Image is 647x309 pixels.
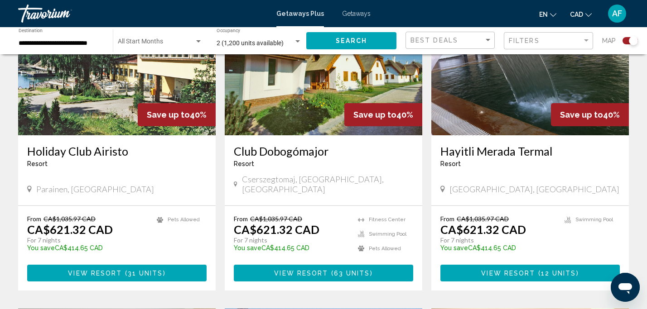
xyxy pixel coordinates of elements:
[242,174,413,194] span: Cserszegtomaj, [GEOGRAPHIC_DATA], [GEOGRAPHIC_DATA]
[234,215,248,223] span: From
[440,144,620,158] a: Hayitli Merada Termal
[353,110,396,119] span: Save up to
[234,236,349,244] p: For 7 nights
[234,144,413,158] a: Club Dobogómajor
[570,8,592,21] button: Change currency
[27,244,148,252] p: CA$414.65 CAD
[440,223,526,236] p: CA$621.32 CAD
[128,270,163,277] span: 31 units
[449,184,619,194] span: [GEOGRAPHIC_DATA], [GEOGRAPHIC_DATA]
[27,236,148,244] p: For 7 nights
[274,270,328,277] span: View Resort
[168,217,200,223] span: Pets Allowed
[36,184,154,194] span: Parainen, [GEOGRAPHIC_DATA]
[539,11,548,18] span: en
[551,103,629,126] div: 40%
[440,215,454,223] span: From
[336,38,367,45] span: Search
[276,10,324,17] a: Getaways Plus
[504,32,593,50] button: Filter
[602,34,616,47] span: Map
[481,270,535,277] span: View Resort
[535,270,579,277] span: ( )
[440,236,555,244] p: For 7 nights
[457,215,509,223] span: CA$1,035.97 CAD
[306,32,396,49] button: Search
[334,270,370,277] span: 63 units
[509,37,540,44] span: Filters
[27,215,41,223] span: From
[147,110,190,119] span: Save up to
[122,270,165,277] span: ( )
[410,37,458,44] span: Best Deals
[611,273,640,302] iframe: Button to launch messaging window
[27,144,207,158] a: Holiday Club Airisto
[27,244,55,252] span: You save
[43,215,96,223] span: CA$1,035.97 CAD
[234,265,413,281] button: View Resort(63 units)
[234,244,261,252] span: You save
[605,4,629,23] button: User Menu
[541,270,576,277] span: 12 units
[440,160,461,167] span: Resort
[344,103,422,126] div: 40%
[440,244,555,252] p: CA$414.65 CAD
[234,223,319,236] p: CA$621.32 CAD
[27,223,113,236] p: CA$621.32 CAD
[560,110,603,119] span: Save up to
[575,217,613,223] span: Swimming Pool
[217,39,284,47] span: 2 (1,200 units available)
[539,8,556,21] button: Change language
[410,37,492,44] mat-select: Sort by
[342,10,371,17] a: Getaways
[138,103,216,126] div: 40%
[440,244,468,252] span: You save
[68,270,122,277] span: View Resort
[440,265,620,281] button: View Resort(12 units)
[369,246,401,252] span: Pets Allowed
[250,215,302,223] span: CA$1,035.97 CAD
[612,9,622,18] span: AF
[234,244,349,252] p: CA$414.65 CAD
[27,160,48,167] span: Resort
[27,265,207,281] button: View Resort(31 units)
[369,217,406,223] span: Fitness Center
[18,5,267,23] a: Travorium
[570,11,583,18] span: CAD
[369,231,406,237] span: Swimming Pool
[328,270,372,277] span: ( )
[234,160,254,167] span: Resort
